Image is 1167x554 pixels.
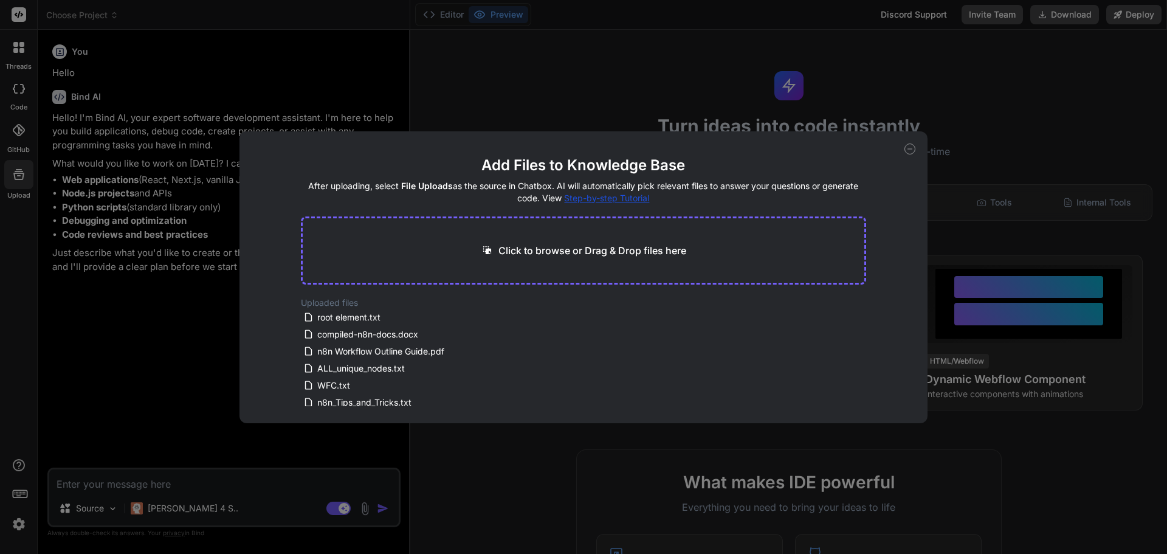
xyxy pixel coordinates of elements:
[301,180,867,204] h4: After uploading, select as the source in Chatbox. AI will automatically pick relevant files to an...
[316,327,419,342] span: compiled-n8n-docs.docx
[316,378,351,393] span: WFC.txt
[316,310,382,325] span: root element.txt
[316,395,413,410] span: n8n_Tips_and_Tricks.txt
[316,361,406,376] span: ALL_unique_nodes.txt
[316,344,446,359] span: n8n Workflow Outline Guide.pdf
[401,181,453,191] span: File Uploads
[301,156,867,175] h2: Add Files to Knowledge Base
[498,243,686,258] p: Click to browse or Drag & Drop files here
[301,297,867,309] h2: Uploaded files
[564,193,649,203] span: Step-by-step Tutorial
